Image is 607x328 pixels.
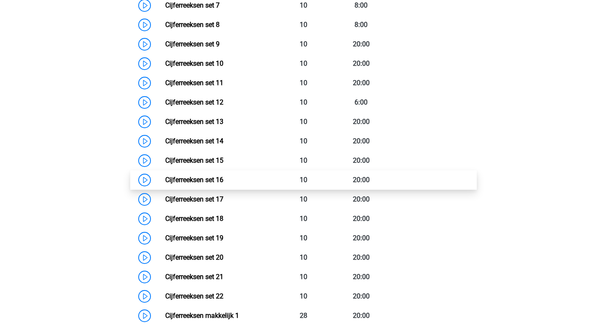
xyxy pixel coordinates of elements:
[165,21,220,29] a: Cijferreeksen set 8
[165,79,223,87] a: Cijferreeksen set 11
[165,312,239,320] a: Cijferreeksen makkelijk 1
[165,59,223,67] a: Cijferreeksen set 10
[165,137,223,145] a: Cijferreeksen set 14
[165,273,223,281] a: Cijferreeksen set 21
[165,40,220,48] a: Cijferreeksen set 9
[165,234,223,242] a: Cijferreeksen set 19
[165,292,223,300] a: Cijferreeksen set 22
[165,195,223,203] a: Cijferreeksen set 17
[165,118,223,126] a: Cijferreeksen set 13
[165,253,223,261] a: Cijferreeksen set 20
[165,156,223,164] a: Cijferreeksen set 15
[165,176,223,184] a: Cijferreeksen set 16
[165,98,223,106] a: Cijferreeksen set 12
[165,215,223,223] a: Cijferreeksen set 18
[165,1,220,9] a: Cijferreeksen set 7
